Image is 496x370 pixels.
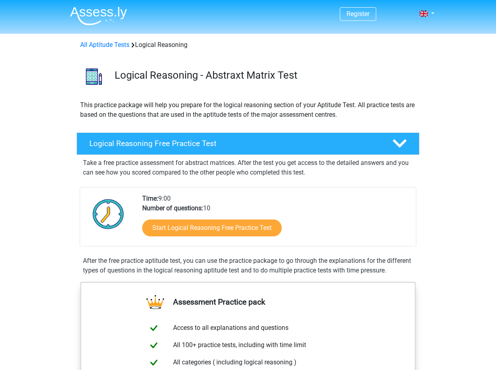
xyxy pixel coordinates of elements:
[115,69,413,81] h3: Logical Reasoning - Abstraxt Matrix Test
[80,100,416,120] p: This practice package will help you prepare for the logical reasoning section of your Aptitude Te...
[88,194,129,234] img: Clock
[80,256,416,275] div: After the free practice aptitude test, you can use the practice package to go through the explana...
[142,220,282,236] a: Start Logical Reasoning Free Practice Test
[142,195,158,202] b: Time:
[83,158,413,177] p: Take a free practice assessment for abstract matrices. After the test you get access to the detai...
[80,41,129,49] a: All Aptitude Tests
[136,194,415,246] div: 9:00 10
[347,10,369,18] a: Register
[73,132,423,155] a: Logical Reasoning Free Practice Test
[77,40,419,50] div: Logical Reasoning
[89,139,379,148] h4: Logical Reasoning Free Practice Test
[70,6,127,25] img: Assessly
[77,59,111,94] img: logical reasoning
[142,204,203,212] b: Number of questions:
